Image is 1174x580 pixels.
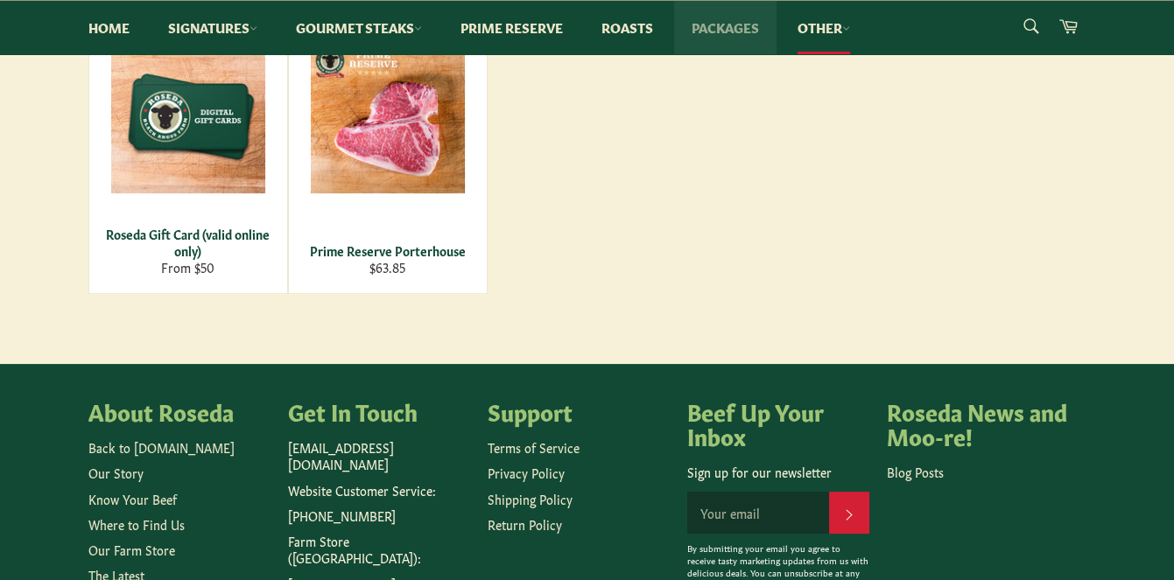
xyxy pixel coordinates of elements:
p: Farm Store ([GEOGRAPHIC_DATA]): [288,533,470,567]
div: Prime Reserve Porterhouse [299,242,475,259]
a: Where to Find Us [88,515,185,533]
a: Signatures [151,1,275,54]
a: Our Story [88,464,144,481]
p: Sign up for our newsletter [687,464,869,480]
a: Terms of Service [488,438,580,456]
div: $63.85 [299,259,475,276]
div: From $50 [100,259,276,276]
h4: Get In Touch [288,399,470,423]
p: Website Customer Service: [288,482,470,499]
img: Roseda Gift Card (valid online only) [111,39,265,193]
h4: Beef Up Your Inbox [687,399,869,447]
a: Know Your Beef [88,490,177,507]
a: Blog Posts [887,463,944,480]
a: Back to [DOMAIN_NAME] [88,438,235,456]
a: Return Policy [488,515,562,533]
h4: Support [488,399,670,423]
h4: Roseda News and Moo-re! [887,399,1069,447]
p: [EMAIL_ADDRESS][DOMAIN_NAME] [288,439,470,473]
a: Shipping Policy [488,490,573,507]
a: Other [780,1,868,54]
a: Packages [674,1,777,54]
p: [PHONE_NUMBER] [288,507,470,524]
a: Privacy Policy [488,464,565,481]
a: Our Farm Store [88,541,175,558]
a: Gourmet Steaks [278,1,439,54]
input: Your email [687,492,829,534]
a: Roasts [584,1,671,54]
img: Prime Reserve Porterhouse [311,39,465,193]
a: Prime Reserve [443,1,580,54]
div: Roseda Gift Card (valid online only) [100,226,276,260]
h4: About Roseda [88,399,271,423]
a: Home [71,1,147,54]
